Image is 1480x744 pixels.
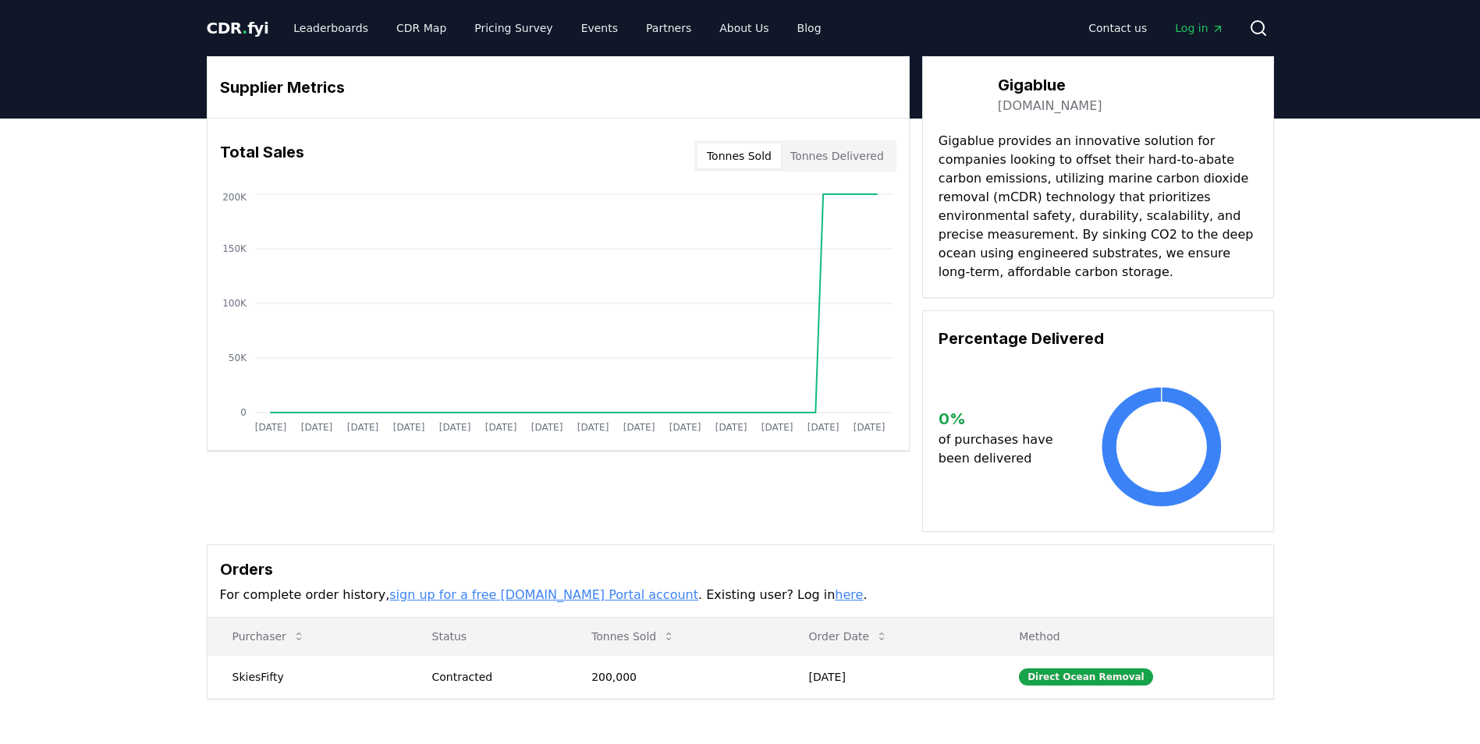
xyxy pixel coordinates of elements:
[785,14,834,42] a: Blog
[281,14,833,42] nav: Main
[939,73,982,116] img: Gigablue-logo
[220,586,1261,604] p: For complete order history, . Existing user? Log in .
[346,422,378,433] tspan: [DATE]
[228,353,247,363] tspan: 50K
[939,407,1066,430] h3: %
[281,14,381,42] a: Leaderboards
[809,629,870,644] font: Order Date
[998,73,1102,97] h3: Gigablue
[208,655,407,698] td: SkiesFifty
[761,422,793,433] tspan: [DATE]
[579,621,687,652] button: Tonnes Sold
[569,14,630,42] a: Events
[432,669,555,685] div: Contracted
[697,143,781,168] button: Tonnes Sold
[939,409,949,428] font: 0
[384,14,459,42] a: CDR Map
[939,327,1258,350] h3: Percentage Delivered
[438,422,470,433] tspan: [DATE]
[939,132,1258,282] p: Gigablue provides an innovative solution for companies looking to offset their hard-to-abate carb...
[781,143,893,168] button: Tonnes Delivered
[1175,22,1208,34] font: Log in
[939,430,1066,468] p: of purchases have been delivered
[531,422,563,433] tspan: [DATE]
[240,407,247,418] tspan: 0
[1076,14,1159,42] a: Contact us
[222,243,247,254] tspan: 150K
[853,422,885,433] tspan: [DATE]
[207,19,269,37] span: CDR fyi
[807,422,839,433] tspan: [DATE]
[389,587,698,602] a: sign up for a free [DOMAIN_NAME] Portal account
[254,422,286,433] tspan: [DATE]
[1076,14,1236,42] nav: Main
[1006,629,1260,644] p: Method
[566,655,783,698] td: 200,000
[220,76,896,99] h3: Supplier Metrics
[1162,14,1236,42] a: Log in
[1019,668,1153,686] div: Direct Ocean Removal
[835,587,863,602] a: here
[220,621,318,652] button: Purchaser
[222,298,247,309] tspan: 100K
[420,629,555,644] p: Status
[220,558,1261,581] h3: Orders
[242,19,247,37] span: .
[222,192,247,203] tspan: 200K
[797,621,901,652] button: Order Date
[484,422,516,433] tspan: [DATE]
[392,422,424,433] tspan: [DATE]
[707,14,781,42] a: About Us
[669,422,701,433] tspan: [DATE]
[300,422,332,433] tspan: [DATE]
[207,17,269,39] a: CDR.fyi
[634,14,704,42] a: Partners
[784,655,995,698] td: [DATE]
[998,97,1102,115] a: [DOMAIN_NAME]
[591,629,656,644] font: Tonnes Sold
[462,14,565,42] a: Pricing Survey
[577,422,609,433] tspan: [DATE]
[623,422,655,433] tspan: [DATE]
[220,140,304,172] h3: Total Sales
[715,422,747,433] tspan: [DATE]
[232,629,286,644] font: Purchaser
